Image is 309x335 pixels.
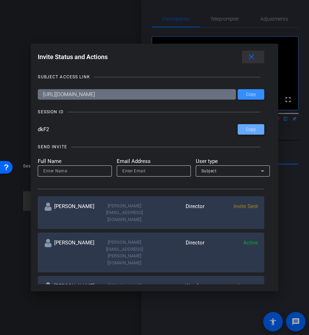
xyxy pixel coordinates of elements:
div: Watcher [151,282,204,309]
button: Copy [238,124,264,135]
div: SESSION ID [38,108,63,115]
span: Subject [201,169,217,173]
div: SUBJECT ACCESS LINK [38,73,90,80]
openreel-title-line: SEND INVITE [38,143,264,150]
div: [PERSON_NAME][EMAIL_ADDRESS][DOMAIN_NAME] [98,202,151,223]
div: [PERSON_NAME][EMAIL_ADDRESS][PERSON_NAME][DOMAIN_NAME] [98,239,151,266]
span: Copy [246,92,256,97]
mat-label: User type [196,157,270,165]
div: Director [151,239,204,266]
input: Enter Name [43,167,106,175]
mat-icon: close [247,53,256,62]
span: Copy [246,127,256,132]
button: Copy [238,89,264,100]
span: Active [243,240,258,246]
div: [PERSON_NAME] [44,202,98,223]
openreel-title-line: SUBJECT ACCESS LINK [38,73,264,80]
div: SEND INVITE [38,143,67,150]
mat-label: Email Address [117,157,191,165]
span: Invite Sent [233,203,258,209]
mat-icon: more_horiz [250,282,258,291]
div: Invite Status and Actions [38,51,264,63]
div: Director [151,202,204,223]
mat-label: Full Name [38,157,112,165]
input: Enter Email [122,167,185,175]
span: Invite Sent [223,283,248,289]
div: [PERSON_NAME][EMAIL_ADDRESS][PERSON_NAME][DOMAIN_NAME] [98,282,151,309]
openreel-title-line: SESSION ID [38,108,264,115]
div: [PERSON_NAME] [44,239,98,266]
div: [PERSON_NAME] [44,282,98,309]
